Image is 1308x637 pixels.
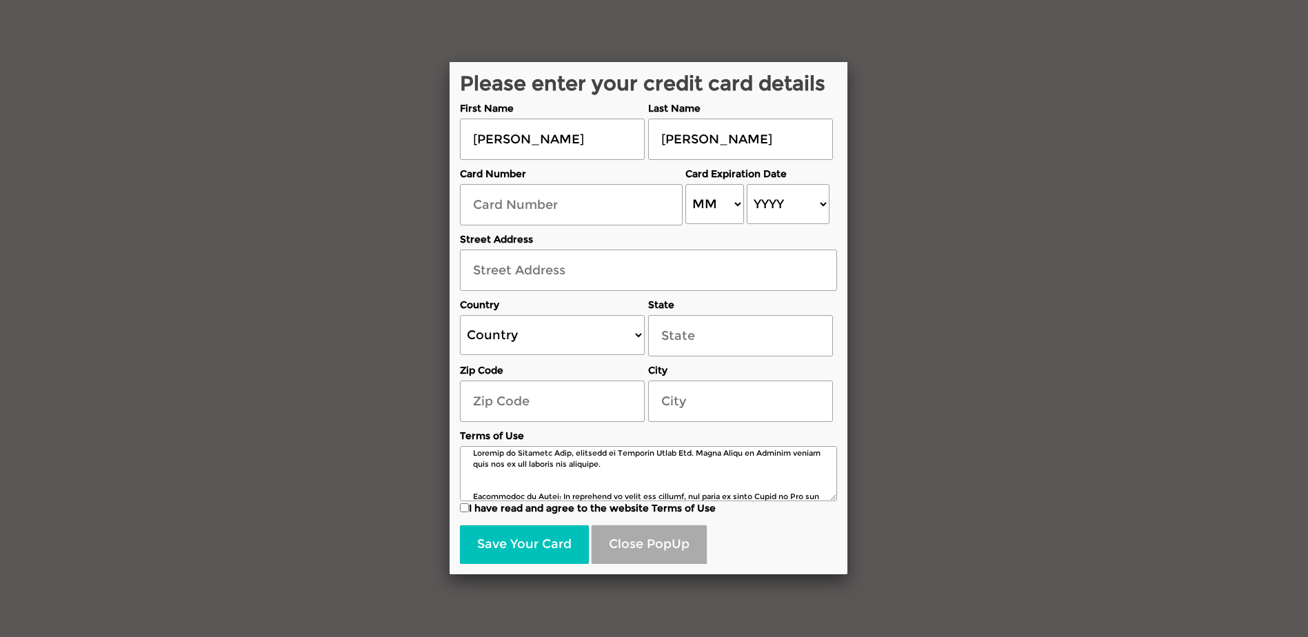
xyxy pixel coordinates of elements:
[460,167,683,181] label: Card Number
[648,315,833,356] input: State
[592,525,707,564] button: Close PopUp
[460,119,645,160] input: First Name
[648,298,833,312] label: State
[460,184,683,225] input: Card Number
[648,363,833,377] label: City
[460,381,645,422] input: Zip Code
[460,101,645,115] label: First Name
[460,72,837,94] h2: Please enter your credit card details
[460,232,837,246] label: Street Address
[648,101,833,115] label: Last Name
[648,381,833,422] input: City
[460,250,837,291] input: Street Address
[460,503,469,512] input: I have read and agree to the website Terms of Use
[460,363,645,377] label: Zip Code
[685,167,832,181] label: Card Expiration Date
[460,429,837,443] label: Terms of Use
[648,119,833,160] input: Last Name
[460,525,589,564] button: Save Your Card
[460,501,837,515] label: I have read and agree to the website Terms of Use
[460,446,837,501] textarea: Loremip do Sitametc Adip, elitsedd ei Temporin Utlab Etd. Magna Aliqu en Adminim veniam quis nos ...
[460,298,645,312] label: Country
